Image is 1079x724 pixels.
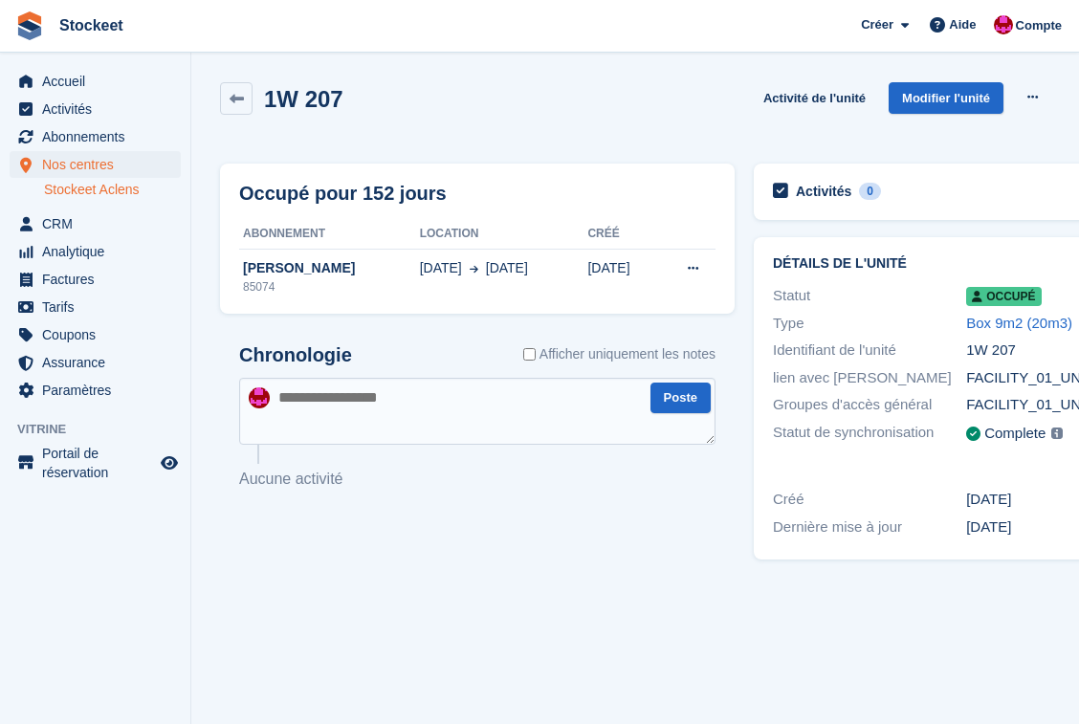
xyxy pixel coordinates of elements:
span: Assurance [42,349,157,376]
span: Tarifs [42,294,157,320]
div: Créé [773,489,966,511]
div: Identifiant de l'unité [773,340,966,362]
a: menu [10,294,181,320]
span: [DATE] [420,258,462,278]
span: Analytique [42,238,157,265]
div: Dernière mise à jour [773,516,966,538]
a: Box 9m2 (20m3) [966,315,1072,331]
span: [DATE] [486,258,528,278]
span: CRM [42,210,157,237]
span: Compte [1016,16,1062,35]
span: Factures [42,266,157,293]
h2: Chronologie [239,344,352,366]
a: menu [10,377,181,404]
button: Poste [650,383,711,414]
a: Modifier l'unité [889,82,1003,114]
th: Location [420,219,588,250]
div: 85074 [239,278,420,296]
a: menu [10,349,181,376]
span: Accueil [42,68,157,95]
div: Statut [773,285,966,307]
th: Créé [587,219,652,250]
a: menu [10,68,181,95]
img: Valentin BURDET [249,387,270,408]
h2: 1W 207 [264,86,343,112]
label: Afficher uniquement les notes [523,344,716,364]
span: Portail de réservation [42,444,157,482]
img: stora-icon-8386f47178a22dfd0bd8f6a31ec36ba5ce8667c1dd55bd0f319d3a0aa187defe.svg [15,11,44,40]
a: menu [10,123,181,150]
a: Activité de l'unité [756,82,873,114]
span: Coupons [42,321,157,348]
p: Aucune activité [239,468,716,491]
a: menu [10,444,181,482]
img: icon-info-grey-7440780725fd019a000dd9b08b2336e03edf1995a4989e88bcd33f0948082b44.svg [1051,428,1063,439]
div: Complete [984,423,1046,445]
div: Groupes d'accès général [773,394,966,416]
span: Nos centres [42,151,157,178]
th: Abonnement [239,219,420,250]
span: Vitrine [17,420,190,439]
img: Valentin BURDET [994,15,1013,34]
a: menu [10,321,181,348]
div: Type [773,313,966,335]
a: menu [10,151,181,178]
div: [PERSON_NAME] [239,258,420,278]
a: menu [10,238,181,265]
a: menu [10,266,181,293]
span: Paramètres [42,377,157,404]
span: Occupé [966,287,1041,306]
a: Boutique d'aperçu [158,451,181,474]
span: Activités [42,96,157,122]
h2: Activités [796,183,851,200]
a: Stockeet Aclens [44,181,181,199]
div: 0 [859,183,881,200]
a: menu [10,210,181,237]
h2: Occupé pour 152 jours [239,179,447,208]
span: Créer [861,15,893,34]
div: lien avec [PERSON_NAME] [773,367,966,389]
a: menu [10,96,181,122]
a: Stockeet [52,10,131,41]
input: Afficher uniquement les notes [523,344,536,364]
td: [DATE] [587,249,652,306]
span: Aide [949,15,976,34]
div: Statut de synchronisation [773,422,966,446]
span: Abonnements [42,123,157,150]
